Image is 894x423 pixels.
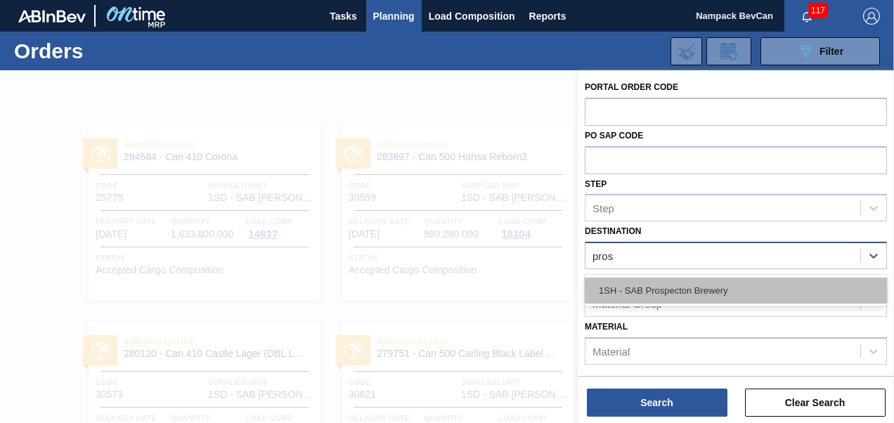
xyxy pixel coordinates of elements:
div: Import Order Negotiation [670,37,702,65]
span: Load Composition [429,8,515,25]
label: Pick up Date to [741,373,814,383]
span: Tasks [328,8,359,25]
div: Order Review Request [706,37,751,65]
label: PO SAP Code [585,131,643,141]
label: Destination [585,226,641,236]
h1: Orders [14,43,208,59]
label: Material Group [585,274,661,284]
label: Step [585,179,607,189]
div: 1SH - SAB Prospecton Brewery [585,278,887,304]
span: 117 [808,3,828,18]
button: Notifications [784,6,829,26]
img: Logout [863,8,880,25]
label: Portal Order Code [585,82,678,92]
button: Filter [760,37,880,65]
span: Filter [819,46,843,57]
label: Material [585,322,628,332]
img: TNhmsLtSVTkK8tSr43FrP2fwEKptu5GPRR3wAAAABJRU5ErkJggg== [18,10,86,22]
div: Material [592,345,630,357]
span: Planning [373,8,415,25]
span: Reports [529,8,566,25]
div: Step [592,202,614,214]
label: Pick up Date from [585,373,670,383]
